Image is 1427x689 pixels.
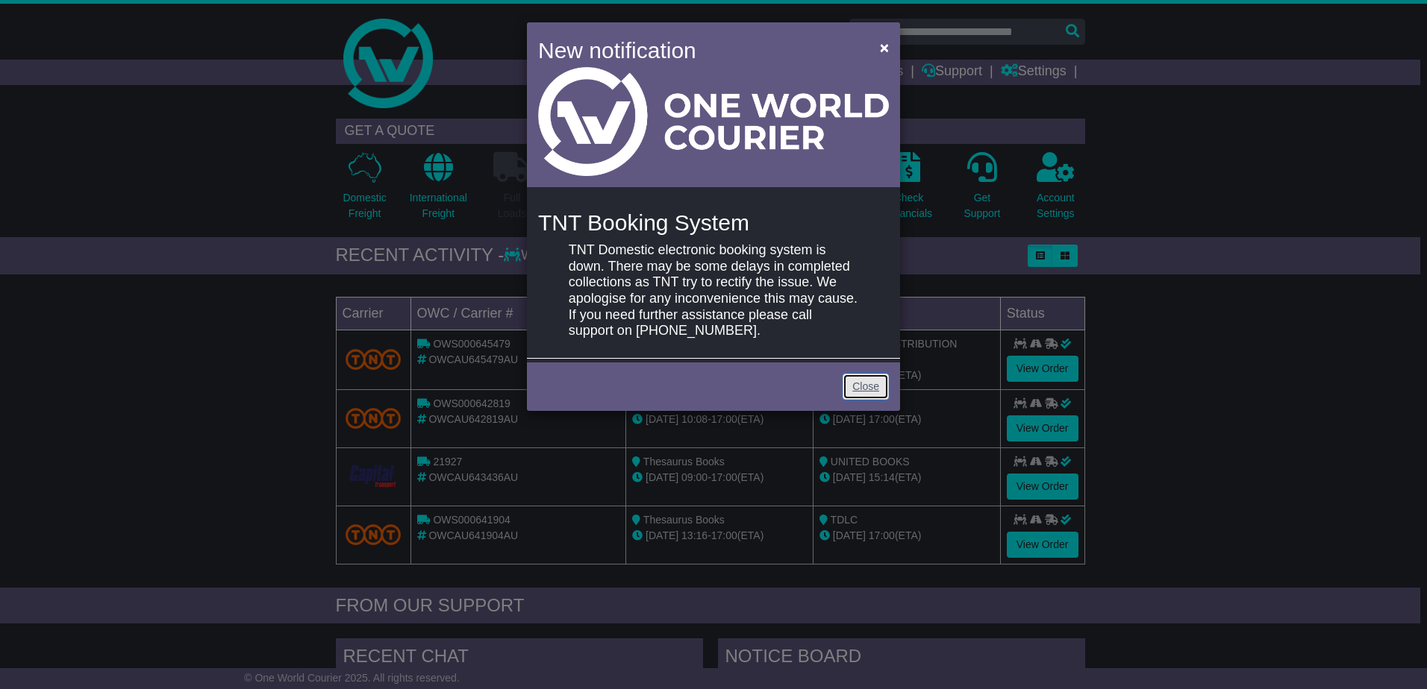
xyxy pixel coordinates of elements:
img: Light [538,67,889,176]
a: Close [843,374,889,400]
span: × [880,39,889,56]
p: TNT Domestic electronic booking system is down. There may be some delays in completed collections... [569,242,858,339]
button: Close [872,32,896,63]
h4: New notification [538,34,858,67]
h4: TNT Booking System [538,210,889,235]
